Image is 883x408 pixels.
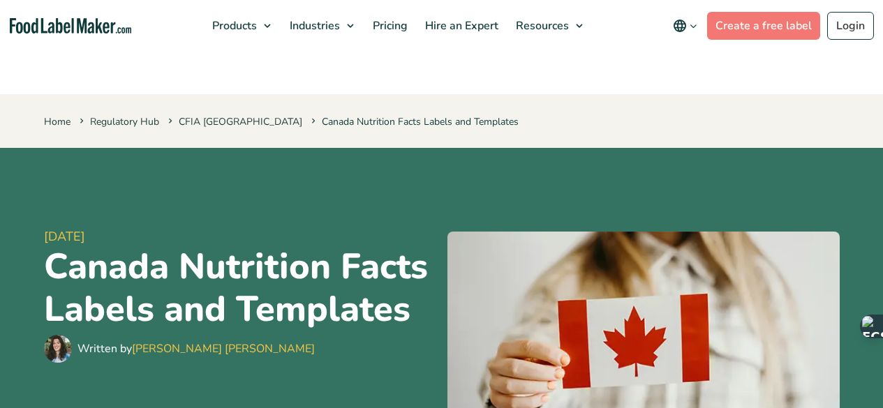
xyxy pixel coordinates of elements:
[707,12,820,40] a: Create a free label
[44,335,72,363] img: Maria Abi Hanna - Food Label Maker
[512,18,570,33] span: Resources
[369,18,409,33] span: Pricing
[179,115,302,128] a: CFIA [GEOGRAPHIC_DATA]
[77,340,315,357] div: Written by
[285,18,341,33] span: Industries
[44,227,436,246] span: [DATE]
[132,341,315,356] a: [PERSON_NAME] [PERSON_NAME]
[208,18,258,33] span: Products
[44,115,71,128] a: Home
[90,115,159,128] a: Regulatory Hub
[44,246,436,331] h1: Canada Nutrition Facts Labels and Templates
[309,115,519,128] span: Canada Nutrition Facts Labels and Templates
[421,18,500,33] span: Hire an Expert
[827,12,874,40] a: Login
